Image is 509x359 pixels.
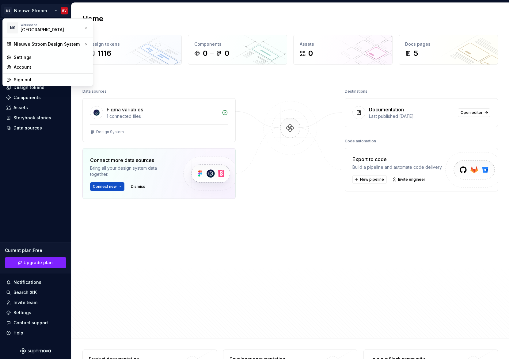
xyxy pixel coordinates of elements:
[14,77,89,83] div: Sign out
[14,64,89,70] div: Account
[14,54,89,60] div: Settings
[21,27,73,33] div: [GEOGRAPHIC_DATA]
[7,22,18,33] div: NS
[14,41,83,47] div: Nieuwe Stroom Design System
[21,23,83,27] div: Workspace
